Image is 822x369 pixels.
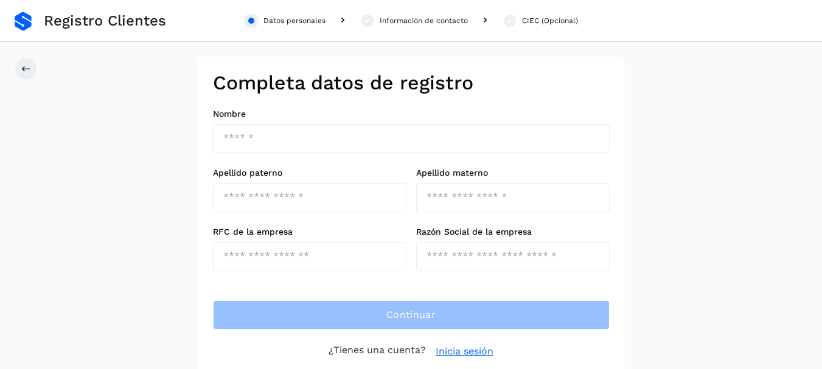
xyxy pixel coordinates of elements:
[44,12,166,30] span: Registro Clientes
[213,300,610,329] button: Continuar
[380,15,468,26] div: Información de contacto
[329,344,426,359] p: ¿Tienes una cuenta?
[522,15,578,26] div: CIEC (Opcional)
[416,227,610,237] label: Razón Social de la empresa
[386,308,436,322] span: Continuar
[213,168,406,178] label: Apellido paterno
[416,168,610,178] label: Apellido materno
[263,15,326,26] div: Datos personales
[436,344,493,359] a: Inicia sesión
[213,71,610,94] h2: Completa datos de registro
[213,227,406,237] label: RFC de la empresa
[213,109,610,119] label: Nombre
